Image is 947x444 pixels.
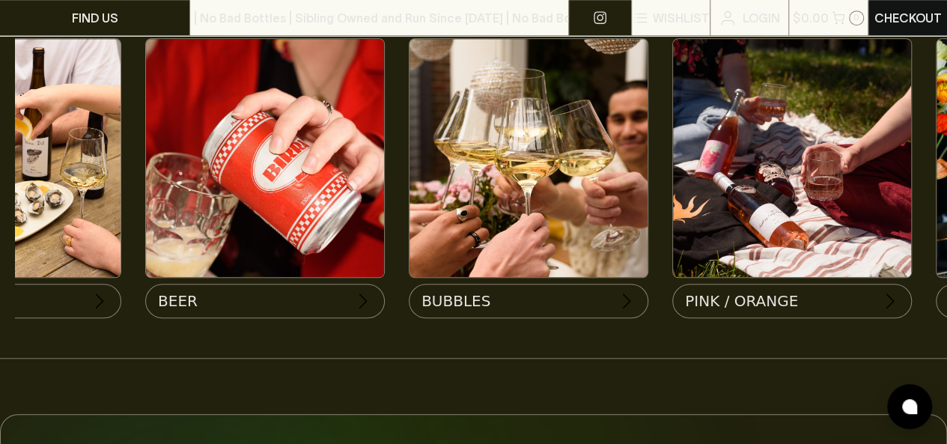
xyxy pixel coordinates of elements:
span: BUBBLES [421,291,490,311]
img: 2022_Festive_Campaign_INSTA-16 1 [409,39,648,277]
p: 0 [853,13,859,22]
img: chevron-right.svg [881,292,899,310]
p: FIND US [72,9,118,27]
p: Login [743,9,780,27]
span: PINK / ORANGE [685,291,798,311]
img: BIRRA_GOOD-TIMES_INSTA-2 1/optimise?auth=Mjk3MjY0ODMzMw__ [146,39,384,277]
span: BEER [158,291,198,311]
img: chevron-right.svg [354,292,372,310]
p: Wishlist [653,9,710,27]
img: bubble-icon [902,399,917,414]
img: gospel_collab-2 1 [673,39,911,277]
button: BEER [145,284,385,318]
img: chevron-right.svg [618,292,636,310]
img: chevron-right.svg [91,292,109,310]
button: PINK / ORANGE [672,284,912,318]
p: Checkout [874,9,942,27]
button: BUBBLES [409,284,648,318]
p: $0.00 [793,9,829,27]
